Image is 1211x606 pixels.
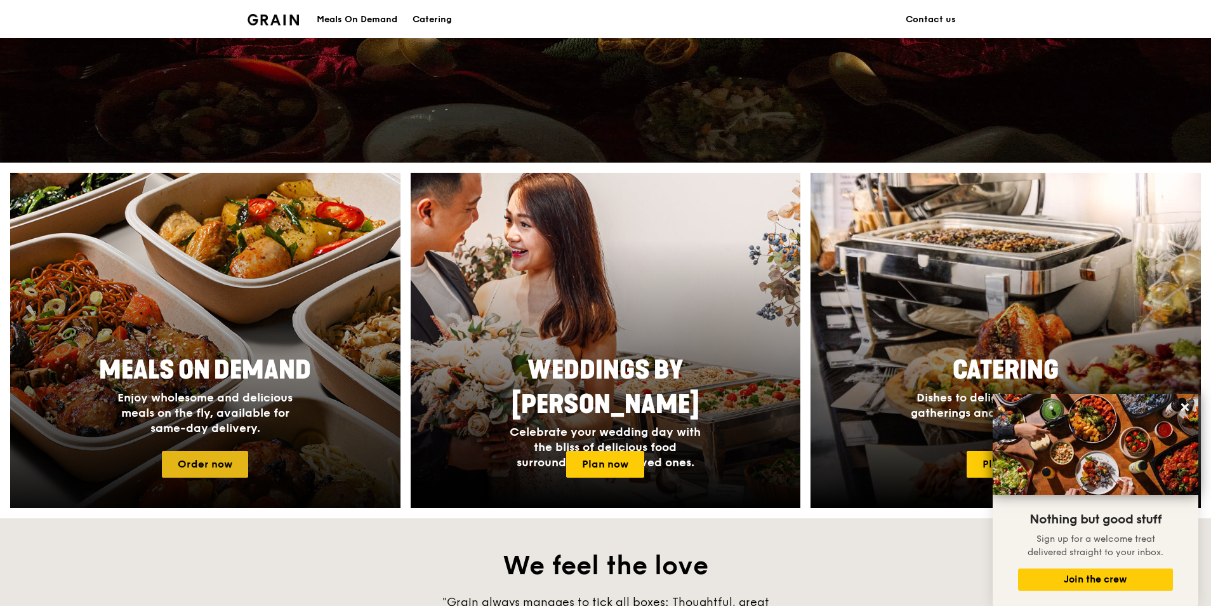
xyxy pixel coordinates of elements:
a: Plan now [566,451,644,478]
img: DSC07876-Edit02-Large.jpeg [993,394,1198,495]
button: Close [1175,397,1195,417]
span: Enjoy wholesome and delicious meals on the fly, available for same-day delivery. [117,391,293,435]
a: Meals On DemandEnjoy wholesome and delicious meals on the fly, available for same-day delivery.Or... [10,173,400,508]
a: Order now [162,451,248,478]
span: Nothing but good stuff [1029,512,1161,527]
a: CateringDishes to delight your guests, at gatherings and events of all sizes.Plan now [811,173,1201,508]
span: Sign up for a welcome treat delivered straight to your inbox. [1028,534,1163,558]
div: Meals On Demand [317,1,397,39]
a: Plan now [967,451,1045,478]
img: weddings-card.4f3003b8.jpg [411,173,801,508]
button: Join the crew [1018,569,1173,591]
a: Catering [405,1,460,39]
a: Weddings by [PERSON_NAME]Celebrate your wedding day with the bliss of delicious food surrounded b... [411,173,801,508]
img: catering-card.e1cfaf3e.jpg [811,173,1201,508]
a: Contact us [898,1,963,39]
span: Catering [953,355,1059,386]
span: Celebrate your wedding day with the bliss of delicious food surrounded by your loved ones. [510,425,701,469]
img: Grain [248,14,299,25]
span: Weddings by [PERSON_NAME] [512,355,699,420]
span: Dishes to delight your guests, at gatherings and events of all sizes. [911,391,1101,420]
div: Catering [413,1,452,39]
span: Meals On Demand [99,355,311,386]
